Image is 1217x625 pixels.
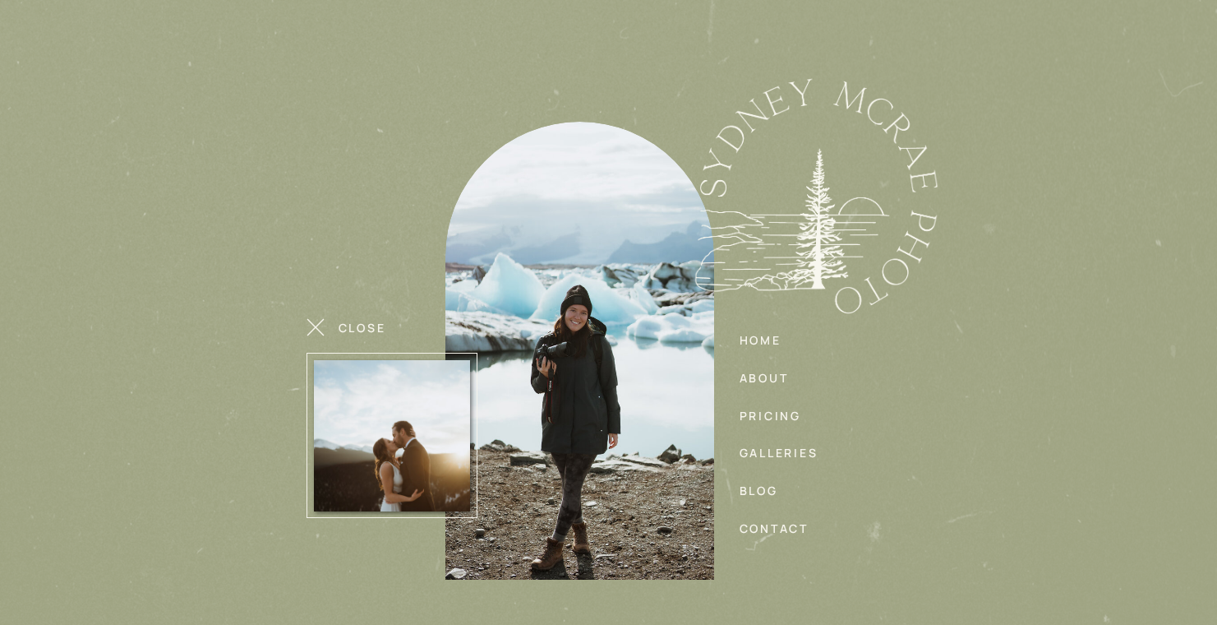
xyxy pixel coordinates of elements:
[740,405,816,423] a: pricing
[740,518,824,535] a: contact
[339,319,397,336] nav: close
[740,330,798,347] a: home
[740,442,824,460] a: galleries
[740,368,798,385] a: about
[740,480,824,498] a: blog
